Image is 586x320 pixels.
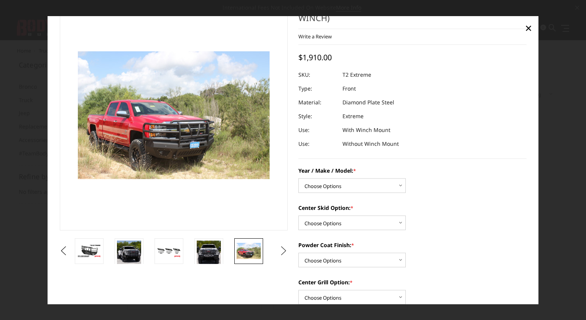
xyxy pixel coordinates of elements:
[298,204,527,212] label: Center Skid Option:
[237,243,261,259] img: T2 Series - Extreme Front Bumper (receiver or winch)
[58,245,69,257] button: Previous
[298,82,337,96] dt: Type:
[342,96,394,109] dd: Diamond Plate Steel
[342,68,371,82] dd: T2 Extreme
[298,137,337,151] dt: Use:
[298,68,337,82] dt: SKU:
[298,33,332,40] a: Write a Review
[77,244,101,257] img: T2 Series - Extreme Front Bumper (receiver or winch)
[117,240,141,267] img: T2 Series - Extreme Front Bumper (receiver or winch)
[525,19,532,36] span: ×
[522,21,535,34] a: Close
[342,82,356,96] dd: Front
[197,240,221,267] img: T2 Series - Extreme Front Bumper (receiver or winch)
[298,241,527,249] label: Powder Coat Finish:
[298,96,337,109] dt: Material:
[298,123,337,137] dt: Use:
[342,123,390,137] dd: With Winch Mount
[298,278,527,286] label: Center Grill Option:
[298,167,527,175] label: Year / Make / Model:
[157,244,181,257] img: T2 Series - Extreme Front Bumper (receiver or winch)
[342,137,399,151] dd: Without Winch Mount
[278,245,290,257] button: Next
[298,109,337,123] dt: Style:
[298,52,332,63] span: $1,910.00
[342,109,364,123] dd: Extreme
